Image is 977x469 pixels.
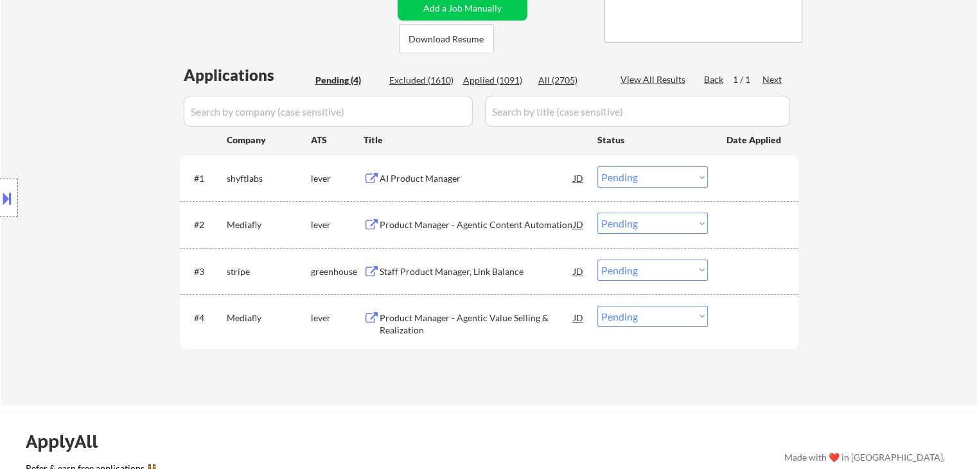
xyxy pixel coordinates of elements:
[184,96,473,127] input: Search by company (case sensitive)
[227,172,311,185] div: shyftlabs
[364,134,585,146] div: Title
[311,134,364,146] div: ATS
[311,312,364,324] div: lever
[227,134,311,146] div: Company
[227,218,311,231] div: Mediafly
[572,213,585,236] div: JD
[26,430,112,452] div: ApplyAll
[315,74,380,87] div: Pending (4)
[733,73,762,86] div: 1 / 1
[485,96,790,127] input: Search by title (case sensitive)
[704,73,725,86] div: Back
[380,265,574,278] div: Staff Product Manager, Link Balance
[311,265,364,278] div: greenhouse
[572,166,585,190] div: JD
[621,73,689,86] div: View All Results
[399,24,494,53] button: Download Resume
[389,74,453,87] div: Excluded (1610)
[762,73,783,86] div: Next
[463,74,527,87] div: Applied (1091)
[184,67,311,83] div: Applications
[227,265,311,278] div: stripe
[538,74,603,87] div: All (2705)
[572,260,585,283] div: JD
[311,172,364,185] div: lever
[726,134,783,146] div: Date Applied
[227,312,311,324] div: Mediafly
[380,218,574,231] div: Product Manager - Agentic Content Automation
[194,312,216,324] div: #4
[572,306,585,329] div: JD
[380,172,574,185] div: AI Product Manager
[380,312,574,337] div: Product Manager - Agentic Value Selling & Realization
[311,218,364,231] div: lever
[597,128,708,151] div: Status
